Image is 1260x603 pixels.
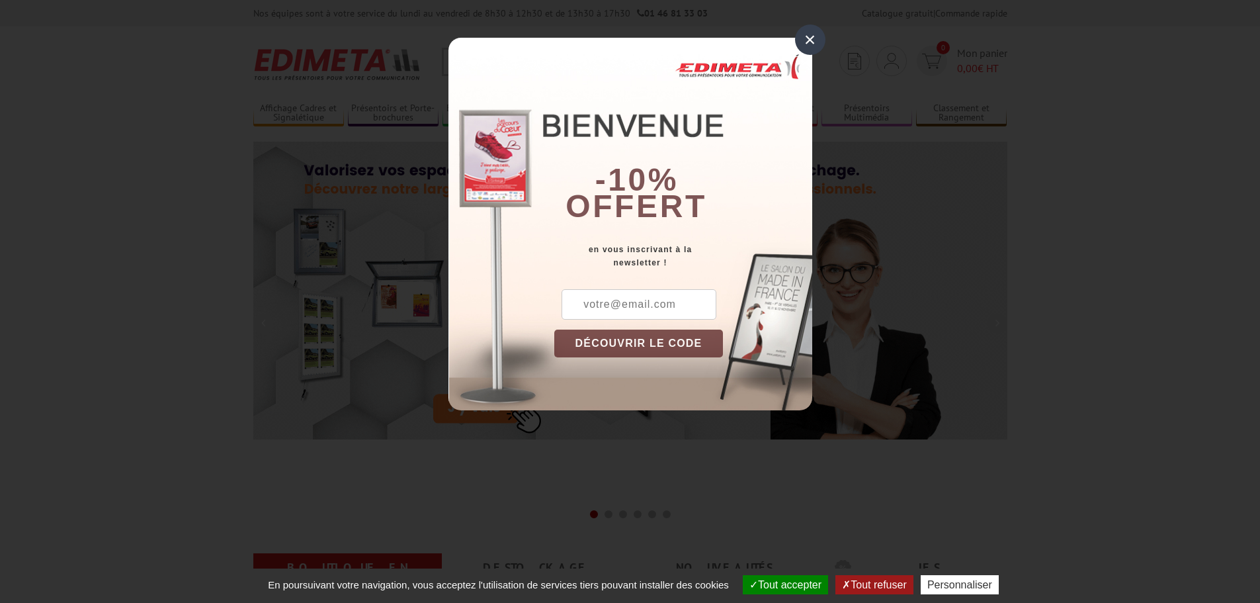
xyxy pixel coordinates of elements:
[595,162,679,197] b: -10%
[795,24,825,55] div: ×
[562,289,716,320] input: votre@email.com
[554,243,812,269] div: en vous inscrivant à la newsletter !
[743,575,828,594] button: Tout accepter
[566,189,707,224] font: offert
[835,575,913,594] button: Tout refuser
[261,579,735,590] span: En poursuivant votre navigation, vous acceptez l'utilisation de services tiers pouvant installer ...
[554,330,724,357] button: DÉCOUVRIR LE CODE
[921,575,999,594] button: Personnaliser (fenêtre modale)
